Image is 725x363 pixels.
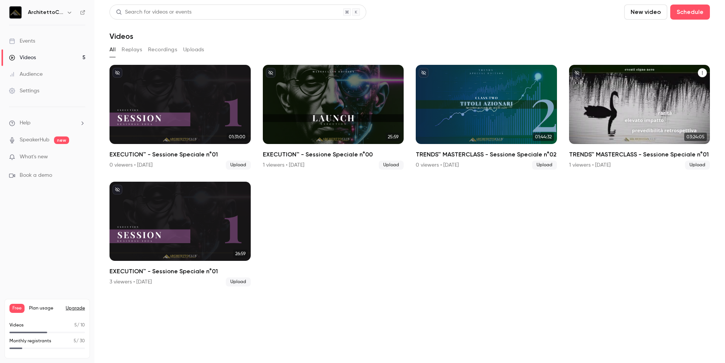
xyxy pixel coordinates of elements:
div: Videos [9,54,36,61]
h2: EXECUTION™ - Sessione Speciale n°01 [110,267,251,276]
span: 25:59 [386,133,401,141]
span: Upload [226,277,251,286]
h2: EXECUTION™ - Sessione Speciale n°00 [263,150,404,159]
button: All [110,44,116,56]
li: EXECUTION™ - Sessione Speciale n°00 [263,65,404,170]
a: 01:44:32TRENDS™ MASTERCLASS - Sessione Speciale n°020 viewers • [DATE]Upload [416,65,557,170]
span: new [54,136,69,144]
button: unpublished [266,68,276,78]
span: Upload [685,161,710,170]
div: 1 viewers • [DATE] [569,161,611,169]
a: 01:31:00EXECUTION™ - Sessione Speciale n°010 viewers • [DATE]Upload [110,65,251,170]
li: EXECUTION™ - Sessione Speciale n°01 [110,65,251,170]
button: Recordings [148,44,177,56]
section: Videos [110,5,710,358]
h2: TRENDS™ MASTERCLASS - Sessione Speciale n°01 [569,150,710,159]
h6: ArchitettoClub [28,9,63,16]
button: unpublished [572,68,582,78]
h1: Videos [110,32,133,41]
span: 5 [74,339,76,343]
div: Search for videos or events [116,8,191,16]
button: Uploads [183,44,204,56]
li: help-dropdown-opener [9,119,85,127]
span: Free [9,304,25,313]
span: Upload [379,161,404,170]
p: / 30 [74,338,85,345]
ul: Videos [110,65,710,286]
span: 03:24:05 [684,133,707,141]
span: Upload [532,161,557,170]
div: 1 viewers • [DATE] [263,161,304,169]
img: ArchitettoClub [9,6,22,18]
button: New video [624,5,667,20]
div: Audience [9,70,43,78]
li: EXECUTION™ - Sessione Speciale n°01 [110,182,251,286]
a: 26:59EXECUTION™ - Sessione Speciale n°013 viewers • [DATE]Upload [110,182,251,286]
li: TRENDS™ MASTERCLASS - Sessione Speciale n°02 [416,65,557,170]
span: What's new [20,153,48,161]
p: / 10 [74,322,85,329]
div: Events [9,37,35,45]
span: 5 [74,323,77,328]
a: SpeakerHub [20,136,49,144]
div: Settings [9,87,39,95]
p: Videos [9,322,24,329]
span: Help [20,119,31,127]
button: unpublished [113,68,122,78]
li: TRENDS™ MASTERCLASS - Sessione Speciale n°01 [569,65,710,170]
div: 3 viewers • [DATE] [110,278,152,286]
span: 01:44:32 [533,133,554,141]
a: 25:59EXECUTION™ - Sessione Speciale n°001 viewers • [DATE]Upload [263,65,404,170]
p: Monthly registrants [9,338,51,345]
span: Upload [226,161,251,170]
button: Upgrade [66,305,85,311]
h2: EXECUTION™ - Sessione Speciale n°01 [110,150,251,159]
span: Plan usage [29,305,61,311]
div: 0 viewers • [DATE] [416,161,459,169]
button: Replays [122,44,142,56]
span: 01:31:00 [227,133,248,141]
button: unpublished [113,185,122,195]
a: 03:24:05TRENDS™ MASTERCLASS - Sessione Speciale n°011 viewers • [DATE]Upload [569,65,710,170]
div: 0 viewers • [DATE] [110,161,153,169]
h2: TRENDS™ MASTERCLASS - Sessione Speciale n°02 [416,150,557,159]
span: 26:59 [233,250,248,258]
span: Book a demo [20,172,52,179]
button: unpublished [419,68,429,78]
button: Schedule [670,5,710,20]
